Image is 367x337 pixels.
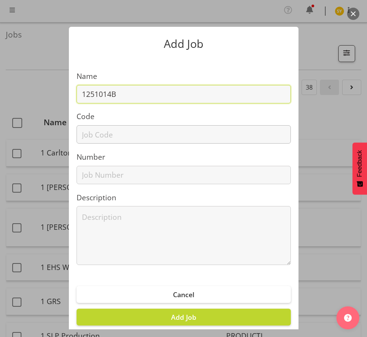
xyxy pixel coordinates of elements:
[77,111,291,122] label: Code
[77,125,291,144] input: Job Code
[77,85,291,103] input: Job Name
[77,152,291,163] label: Number
[77,166,291,184] input: Job Number
[344,314,352,322] img: help-xxl-2.png
[77,309,291,326] button: Add Job
[352,142,367,195] button: Feedback - Show survey
[356,150,363,177] span: Feedback
[77,192,291,203] label: Description
[77,71,291,82] label: Name
[171,312,196,322] span: Add Job
[77,38,291,49] p: Add Job
[77,286,291,303] button: Cancel
[173,290,194,299] span: Cancel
